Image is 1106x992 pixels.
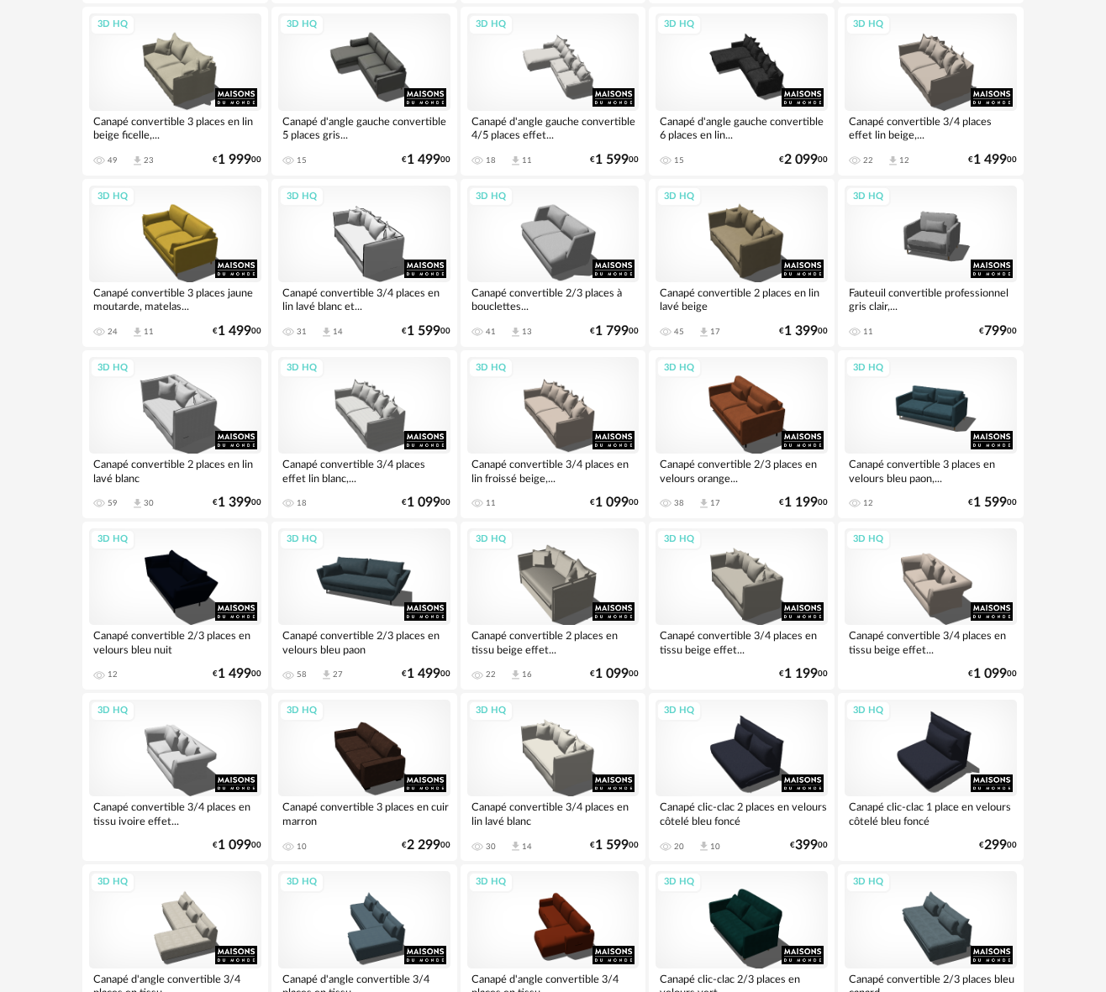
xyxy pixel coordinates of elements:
div: 3D HQ [845,529,891,550]
div: Canapé convertible 3/4 places en lin lavé blanc [467,796,640,830]
span: 1 399 [784,326,818,337]
span: 1 499 [973,155,1007,165]
div: € 00 [779,326,828,337]
a: 3D HQ Canapé convertible 3/4 places en tissu beige effet... €1 09900 [838,522,1024,690]
a: 3D HQ Canapé clic-clac 2 places en velours côtelé bleu foncé 20 Download icon 10 €39900 [649,693,835,861]
div: Canapé convertible 3 places jaune moutarde, matelas... [89,282,261,316]
div: 38 [674,498,684,508]
div: € 00 [979,326,1017,337]
div: € 00 [213,669,261,680]
div: € 00 [779,497,828,508]
div: 3D HQ [468,14,513,35]
span: 1 199 [784,669,818,680]
div: € 00 [213,155,261,165]
div: 3D HQ [656,529,702,550]
div: 11 [144,327,154,337]
div: 30 [144,498,154,508]
span: 1 499 [218,326,251,337]
span: 1 099 [595,497,629,508]
div: 3D HQ [279,186,324,207]
div: 30 [486,842,496,852]
div: 45 [674,327,684,337]
div: Canapé convertible 2/3 places en velours bleu nuit [89,625,261,659]
div: € 00 [968,497,1017,508]
a: 3D HQ Canapé convertible 2 places en tissu beige effet... 22 Download icon 16 €1 09900 [461,522,646,690]
div: 10 [297,842,307,852]
a: 3D HQ Canapé convertible 2/3 places en velours bleu nuit 12 €1 49900 [82,522,268,690]
div: Canapé convertible 2/3 places en velours orange... [656,454,828,487]
div: € 00 [402,669,450,680]
div: Canapé convertible 2/3 places en velours bleu paon [278,625,450,659]
div: 17 [710,327,720,337]
div: 10 [710,842,720,852]
a: 3D HQ Canapé convertible 3/4 places en tissu ivoire effet... €1 09900 [82,693,268,861]
span: 1 099 [218,840,251,851]
a: 3D HQ Canapé convertible 3 places en lin beige ficelle,... 49 Download icon 23 €1 99900 [82,7,268,175]
span: Download icon [320,326,333,339]
div: Canapé convertible 3/4 places en tissu beige effet... [845,625,1017,659]
div: 16 [522,669,532,680]
div: Canapé convertible 2 places en lin lavé blanc [89,454,261,487]
div: Canapé convertible 3 places en lin beige ficelle,... [89,111,261,144]
div: Fauteuil convertible professionnel gris clair,... [845,282,1017,316]
span: 2 299 [407,840,440,851]
a: 3D HQ Canapé convertible 2/3 places en velours orange... 38 Download icon 17 €1 19900 [649,350,835,518]
div: Canapé convertible 3 places en cuir marron [278,796,450,830]
div: 3D HQ [656,14,702,35]
a: 3D HQ Canapé convertible 2/3 places en velours bleu paon 58 Download icon 27 €1 49900 [271,522,457,690]
div: 14 [522,842,532,852]
div: Canapé convertible 2 places en lin lavé beige [656,282,828,316]
span: Download icon [698,840,710,853]
span: 1 999 [218,155,251,165]
div: 3D HQ [90,529,135,550]
div: 3D HQ [656,186,702,207]
span: 1 599 [595,840,629,851]
div: 31 [297,327,307,337]
div: 15 [297,155,307,165]
a: 3D HQ Canapé convertible 2 places en lin lavé beige 45 Download icon 17 €1 39900 [649,179,835,347]
div: 3D HQ [90,186,135,207]
span: Download icon [887,155,899,167]
a: 3D HQ Canapé d'angle gauche convertible 5 places gris... 15 €1 49900 [271,7,457,175]
div: 13 [522,327,532,337]
div: 59 [108,498,118,508]
div: 3D HQ [656,358,702,379]
span: 1 399 [218,497,251,508]
div: 18 [486,155,496,165]
div: 3D HQ [656,872,702,893]
div: 3D HQ [845,186,891,207]
span: 799 [984,326,1007,337]
div: € 00 [402,840,450,851]
div: € 00 [590,669,639,680]
span: 1 499 [218,669,251,680]
div: 18 [297,498,307,508]
a: 3D HQ Canapé d'angle gauche convertible 6 places en lin... 15 €2 09900 [649,7,835,175]
div: 3D HQ [468,358,513,379]
a: 3D HQ Canapé convertible 2 places en lin lavé blanc 59 Download icon 30 €1 39900 [82,350,268,518]
span: Download icon [698,326,710,339]
div: 3D HQ [279,701,324,722]
div: Canapé convertible 2 places en tissu beige effet... [467,625,640,659]
span: Download icon [131,155,144,167]
div: Canapé d'angle gauche convertible 5 places gris... [278,111,450,144]
div: Canapé d'angle gauche convertible 6 places en lin... [656,111,828,144]
div: 3D HQ [468,701,513,722]
span: Download icon [509,669,522,681]
div: € 00 [590,155,639,165]
div: € 00 [979,840,1017,851]
div: 11 [863,327,873,337]
a: 3D HQ Canapé convertible 3/4 places effet lin blanc,... 18 €1 09900 [271,350,457,518]
span: Download icon [509,840,522,853]
a: 3D HQ Canapé convertible 3/4 places en lin froissé beige,... 11 €1 09900 [461,350,646,518]
div: € 00 [402,326,450,337]
div: 3D HQ [90,14,135,35]
div: 12 [899,155,909,165]
span: 1 099 [407,497,440,508]
div: 3D HQ [845,872,891,893]
div: € 00 [213,840,261,851]
div: € 00 [790,840,828,851]
div: Canapé convertible 3/4 places en lin froissé beige,... [467,454,640,487]
span: 1 099 [595,669,629,680]
a: 3D HQ Fauteuil convertible professionnel gris clair,... 11 €79900 [838,179,1024,347]
div: 20 [674,842,684,852]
